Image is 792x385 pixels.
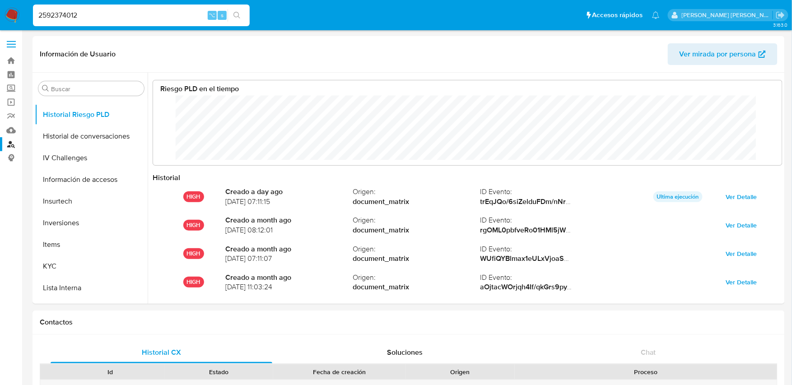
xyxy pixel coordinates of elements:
[521,367,771,376] div: Proceso
[171,367,267,376] div: Estado
[680,43,756,65] span: Ver mirada por persona
[35,190,148,212] button: Insurtech
[720,275,764,289] button: Ver Detalle
[40,50,116,59] h1: Información de Usuario
[33,9,250,21] input: Buscar usuario o caso...
[720,246,764,261] button: Ver Detalle
[641,347,656,357] span: Chat
[652,11,660,19] a: Notificaciones
[35,234,148,255] button: Items
[480,273,608,283] span: ID Evento :
[480,215,608,225] span: ID Evento :
[40,318,778,327] h1: Contactos
[726,219,757,232] span: Ver Detalle
[720,218,764,232] button: Ver Detalle
[183,220,204,231] p: HIGH
[35,169,148,190] button: Información de accesos
[387,347,423,357] span: Soluciones
[35,104,148,125] button: Historial Riesgo PLD
[183,277,204,288] p: HIGH
[35,212,148,234] button: Inversiones
[653,191,703,202] p: Ultima ejecución
[720,190,764,204] button: Ver Detalle
[668,43,778,65] button: Ver mirada por persona
[221,11,224,19] span: s
[209,11,215,19] span: ⌥
[35,277,148,299] button: Lista Interna
[682,11,773,19] p: rene.vale@mercadolibre.com
[353,282,480,292] strong: document_matrix
[225,254,353,264] span: [DATE] 07:11:07
[225,273,353,283] strong: Creado a month ago
[225,215,353,225] strong: Creado a month ago
[353,187,480,197] span: Origen :
[42,85,49,92] button: Buscar
[142,347,181,357] span: Historial CX
[353,273,480,283] span: Origen :
[225,244,353,254] strong: Creado a month ago
[353,215,480,225] span: Origen :
[412,367,508,376] div: Origen
[353,254,480,264] strong: document_matrix
[353,244,480,254] span: Origen :
[228,9,246,22] button: search-icon
[480,244,608,254] span: ID Evento :
[35,147,148,169] button: IV Challenges
[280,367,400,376] div: Fecha de creación
[62,367,158,376] div: Id
[726,276,757,288] span: Ver Detalle
[225,197,353,207] span: [DATE] 07:11:15
[353,197,480,207] strong: document_matrix
[183,248,204,259] p: HIGH
[160,83,239,94] strong: Riesgo PLD en el tiempo
[225,187,353,197] strong: Creado a day ago
[726,247,757,260] span: Ver Detalle
[35,125,148,147] button: Historial de conversaciones
[51,85,140,93] input: Buscar
[353,225,480,235] strong: document_matrix
[35,299,148,320] button: Listas Externas
[153,172,180,183] strong: Historial
[35,255,148,277] button: KYC
[592,10,643,20] span: Accesos rápidos
[480,187,608,197] span: ID Evento :
[225,225,353,235] span: [DATE] 08:12:01
[225,282,353,292] span: [DATE] 11:03:24
[776,10,785,20] a: Salir
[726,190,757,203] span: Ver Detalle
[183,191,204,202] p: HIGH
